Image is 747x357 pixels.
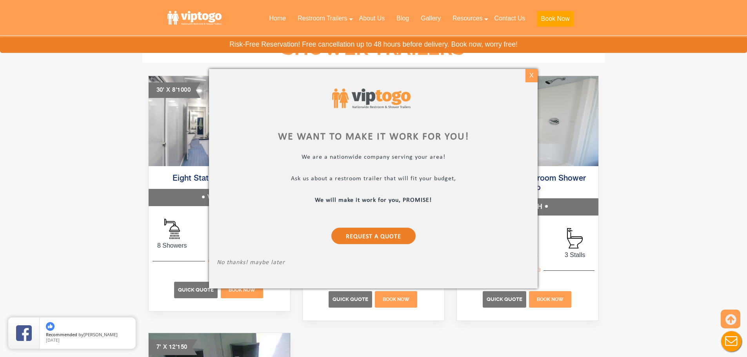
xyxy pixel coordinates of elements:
p: Ask us about a restroom trailer that will fit your budget, [217,175,530,184]
a: Request a Quote [331,227,416,244]
div: We want to make it work for you! [217,132,530,141]
span: [DATE] [46,337,60,343]
img: Review Rating [16,325,32,341]
button: Live Chat [716,326,747,357]
b: We will make it work for you, PROMISE! [315,197,432,203]
span: by [46,332,129,338]
p: We are a nationwide company serving your area! [217,153,530,162]
img: thumbs up icon [46,322,55,331]
img: viptogo logo [332,89,411,109]
span: [PERSON_NAME] [84,332,118,337]
p: No thanks! maybe later [217,259,530,268]
div: X [525,69,538,82]
span: Recommended [46,332,77,337]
